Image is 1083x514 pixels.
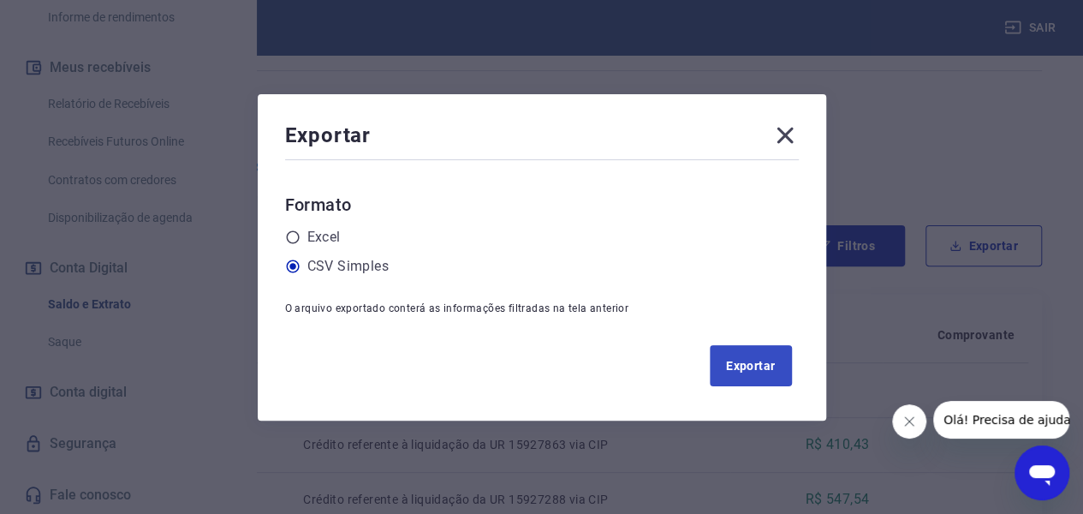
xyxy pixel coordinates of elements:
[285,302,629,314] span: O arquivo exportado conterá as informações filtradas na tela anterior
[10,12,144,26] span: Olá! Precisa de ajuda?
[710,345,792,386] button: Exportar
[933,401,1069,439] iframe: Mensagem da empresa
[285,191,799,218] h6: Formato
[892,404,926,439] iframe: Fechar mensagem
[1015,445,1069,500] iframe: Botão para abrir a janela de mensagens
[307,227,341,248] label: Excel
[307,256,389,277] label: CSV Simples
[285,122,799,156] div: Exportar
